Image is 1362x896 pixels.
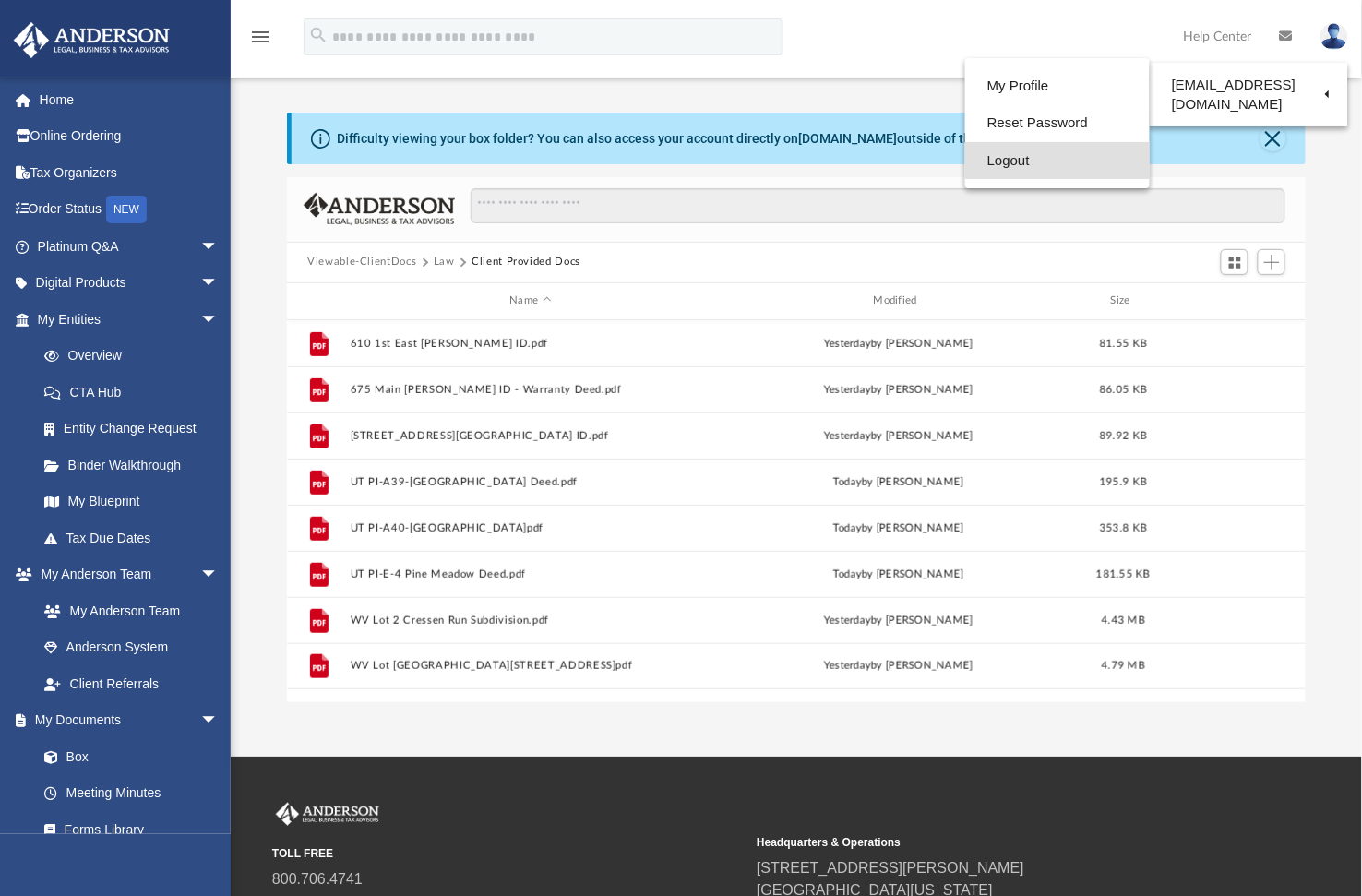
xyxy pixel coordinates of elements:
[719,335,1079,352] div: by [PERSON_NAME]
[1087,293,1161,309] div: Size
[26,775,237,812] a: Meeting Minutes
[757,834,1228,851] small: Headquarters & Operations
[1097,568,1151,579] span: 181.55 KB
[434,254,455,270] button: Law
[272,871,363,887] a: 800.706.4741
[13,191,246,229] a: Order StatusNEW
[1100,522,1147,532] span: 353.8 KB
[1320,23,1348,50] img: User Pic
[1258,249,1285,275] button: Add
[351,383,711,395] button: 675 Main [PERSON_NAME] ID - Warranty Deed.pdf
[26,592,228,629] a: My Anderson Team
[26,484,237,520] a: My Blueprint
[965,142,1150,180] a: Logout
[965,67,1150,105] a: My Profile
[13,118,246,155] a: Online Ordering
[13,265,246,302] a: Digital Productsarrow_drop_down
[8,22,175,58] img: Anderson Advisors Platinum Portal
[1102,615,1145,625] span: 4.43 MB
[719,520,1079,536] div: by [PERSON_NAME]
[13,228,246,265] a: Platinum Q&Aarrow_drop_down
[1100,430,1147,440] span: 89.92 KB
[1260,125,1286,151] button: Close
[351,475,711,487] button: UT PI-A39-[GEOGRAPHIC_DATA] Deed.pdf
[249,26,271,48] i: menu
[719,612,1079,628] div: by [PERSON_NAME]
[719,566,1079,582] div: by [PERSON_NAME]
[824,430,871,440] span: yesterday
[272,845,744,862] small: TOLL FREE
[106,196,147,223] div: NEW
[249,35,271,48] a: menu
[200,265,237,303] span: arrow_drop_down
[295,293,341,309] div: id
[719,473,1079,490] div: by [PERSON_NAME]
[833,522,862,532] span: today
[26,811,228,848] a: Forms Library
[26,374,246,411] a: CTA Hub
[26,665,237,702] a: Client Referrals
[719,658,1079,675] div: by [PERSON_NAME]
[719,427,1079,444] div: by [PERSON_NAME]
[757,860,1024,876] a: [STREET_ADDRESS][PERSON_NAME]
[26,738,228,775] a: Box
[200,228,237,266] span: arrow_drop_down
[824,384,871,394] span: yesterday
[824,338,871,348] span: yesterday
[471,188,1285,223] input: Search files and folders
[1100,384,1147,394] span: 86.05 KB
[13,81,246,118] a: Home
[26,411,246,448] a: Entity Change Request
[351,429,711,441] button: [STREET_ADDRESS][GEOGRAPHIC_DATA] ID.pdf
[1150,67,1348,122] a: [EMAIL_ADDRESS][DOMAIN_NAME]
[833,568,862,579] span: today
[798,131,897,146] a: [DOMAIN_NAME]
[824,615,871,625] span: yesterday
[26,629,237,666] a: Anderson System
[1169,293,1298,309] div: id
[1100,476,1147,486] span: 195.9 KB
[472,254,580,270] button: Client Provided Docs
[26,520,246,556] a: Tax Due Dates
[1221,249,1248,275] button: Switch to Grid View
[26,338,246,375] a: Overview
[13,702,237,739] a: My Documentsarrow_drop_down
[337,129,1020,149] div: Difficulty viewing your box folder? You can also access your account directly on outside of the p...
[287,320,1306,702] div: grid
[351,660,711,672] button: WV Lot [GEOGRAPHIC_DATA][STREET_ADDRESS]pdf
[26,447,246,484] a: Binder Walkthrough
[719,381,1079,398] div: by [PERSON_NAME]
[272,803,383,827] img: Anderson Advisors Platinum Portal
[351,567,711,579] button: UT PI-E-4 Pine Meadow Deed.pdf
[965,104,1150,142] a: Reset Password
[307,254,416,270] button: Viewable-ClientDocs
[350,293,711,309] div: Name
[13,556,237,593] a: My Anderson Teamarrow_drop_down
[351,337,711,349] button: 610 1st East [PERSON_NAME] ID.pdf
[200,702,237,740] span: arrow_drop_down
[1102,661,1145,671] span: 4.79 MB
[200,556,237,594] span: arrow_drop_down
[351,614,711,626] button: WV Lot 2 Cressen Run Subdivision.pdf
[833,476,862,486] span: today
[308,25,329,45] i: search
[13,154,246,191] a: Tax Organizers
[824,661,871,671] span: yesterday
[351,521,711,533] button: UT PI-A40-[GEOGRAPHIC_DATA]pdf
[13,301,246,338] a: My Entitiesarrow_drop_down
[718,293,1079,309] div: Modified
[200,301,237,339] span: arrow_drop_down
[1100,338,1147,348] span: 81.55 KB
